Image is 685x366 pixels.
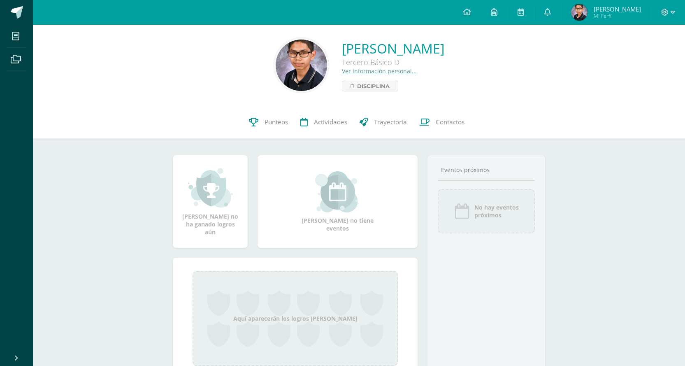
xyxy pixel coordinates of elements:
a: Contactos [413,106,471,139]
span: Actividades [314,118,347,126]
img: event_small.png [315,171,360,212]
div: Aquí aparecerán los logros [PERSON_NAME] [193,271,398,366]
div: Eventos próximos [438,166,535,174]
a: Trayectoria [353,106,413,139]
img: achievement_small.png [188,167,233,208]
div: [PERSON_NAME] no ha ganado logros aún [181,167,239,236]
a: Ver información personal... [342,67,417,75]
a: Punteos [243,106,294,139]
img: event_icon.png [454,203,470,219]
span: Mi Perfil [594,12,641,19]
a: Actividades [294,106,353,139]
span: Punteos [265,118,288,126]
div: Tercero Básico D [342,57,444,67]
span: Disciplina [357,81,390,91]
img: 40090d8ecdd98f938d4ec4f5cb22cfdc.png [571,4,587,21]
a: Disciplina [342,81,398,91]
div: [PERSON_NAME] no tiene eventos [297,171,379,232]
span: [PERSON_NAME] [594,5,641,13]
img: 55966877802d4a4778d432393483e827.png [276,40,327,91]
span: Trayectoria [374,118,407,126]
span: No hay eventos próximos [474,203,519,219]
span: Contactos [436,118,464,126]
a: [PERSON_NAME] [342,40,444,57]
